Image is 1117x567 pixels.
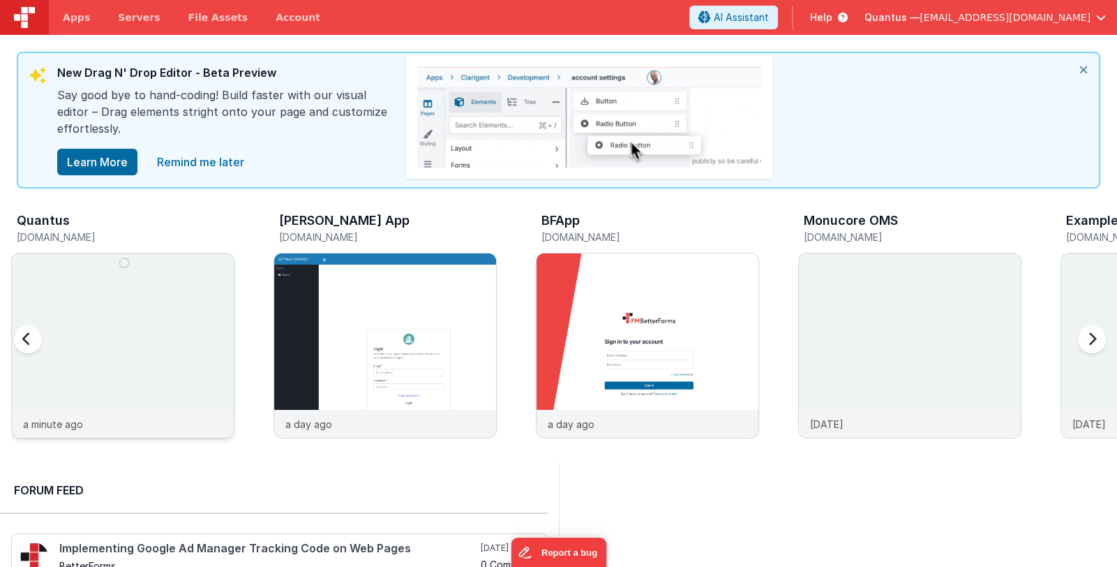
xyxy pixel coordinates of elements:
span: File Assets [188,10,248,24]
div: New Drag N' Drop Editor - Beta Preview [57,64,392,87]
a: close [149,148,253,176]
h5: [DATE] [481,543,539,554]
span: Quantus — [864,10,920,24]
h3: BFApp [541,214,580,228]
span: Apps [63,10,90,24]
h5: [DOMAIN_NAME] [17,232,234,242]
iframe: Marker.io feedback button [511,538,606,567]
h5: [DOMAIN_NAME] [279,232,497,242]
span: AI Assistant [714,10,769,24]
button: Learn More [57,149,137,175]
p: a day ago [548,417,594,432]
h2: Forum Feed [14,482,534,499]
span: Help [810,10,832,24]
span: [EMAIL_ADDRESS][DOMAIN_NAME] [920,10,1090,24]
p: [DATE] [810,417,844,432]
div: Say good bye to hand-coding! Build faster with our visual editor – Drag elements stright onto you... [57,87,392,148]
h5: [DOMAIN_NAME] [804,232,1021,242]
h5: [DOMAIN_NAME] [541,232,759,242]
button: AI Assistant [689,6,778,29]
h3: Monucore OMS [804,214,898,228]
span: Servers [118,10,160,24]
button: Quantus — [EMAIL_ADDRESS][DOMAIN_NAME] [864,10,1106,24]
i: close [1068,53,1099,87]
p: a day ago [285,417,332,432]
h3: [PERSON_NAME] App [279,214,410,228]
h3: Quantus [17,214,70,228]
h4: Implementing Google Ad Manager Tracking Code on Web Pages [59,543,478,555]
